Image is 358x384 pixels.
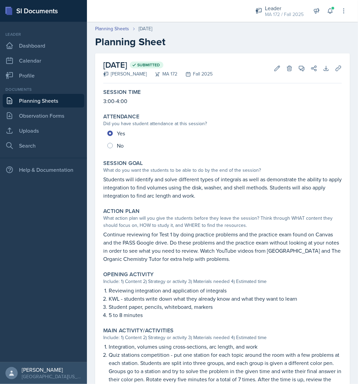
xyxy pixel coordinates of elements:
div: [DATE] [139,25,152,32]
a: Dashboard [3,39,84,52]
div: Did you have student attendance at this session? [103,120,342,127]
label: Attendance [103,113,139,120]
label: Main Activity/Activities [103,327,174,334]
p: 5 to 8 minutes [109,311,342,319]
span: Submitted [137,62,160,68]
div: Documents [3,86,84,93]
label: Session Goal [103,160,143,167]
a: Uploads [3,124,84,137]
label: Opening Activity [103,271,154,278]
p: Reviewing integration and application of integrals [109,286,342,295]
a: Search [3,139,84,152]
a: Planning Sheets [95,25,129,32]
div: MA 172 / Fall 2025 [265,11,304,18]
div: Include: 1) Content 2) Strategy or activity 3) Materials needed 4) Estimated time [103,334,342,341]
div: [GEOGRAPHIC_DATA][US_STATE] in [GEOGRAPHIC_DATA] [22,373,82,380]
div: [PERSON_NAME] [103,70,147,78]
p: Integration, volumes using cross-sections, arc length, and work [109,343,342,351]
a: Planning Sheets [3,94,84,107]
h2: [DATE] [103,59,213,71]
div: Help & Documentation [3,163,84,177]
p: Students will identify and solve different types of integrals as well as demonstrate the ability ... [103,175,342,200]
div: Include: 1) Content 2) Strategy or activity 3) Materials needed 4) Estimated time [103,278,342,285]
p: Continue reviewing for Test 1 by doing practice problems and the practice exam found on Canvas an... [103,230,342,263]
label: Action Plan [103,208,140,215]
a: Profile [3,69,84,82]
div: MA 172 [147,70,177,78]
div: Leader [265,4,304,12]
p: 3:00-4:00 [103,97,342,105]
label: Session Time [103,89,141,96]
p: KWL - students write down what they already know and what they want to learn [109,295,342,303]
p: Student paper, pencils, whiteboard, markers [109,303,342,311]
a: Observation Forms [3,109,84,122]
h2: Planning Sheet [95,36,350,48]
div: Leader [3,31,84,37]
div: What do you want the students to be able to do by the end of the session? [103,167,342,174]
div: What action plan will you give the students before they leave the session? Think through WHAT con... [103,215,342,229]
div: Fall 2025 [177,70,213,78]
div: [PERSON_NAME] [22,366,82,373]
a: Calendar [3,54,84,67]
